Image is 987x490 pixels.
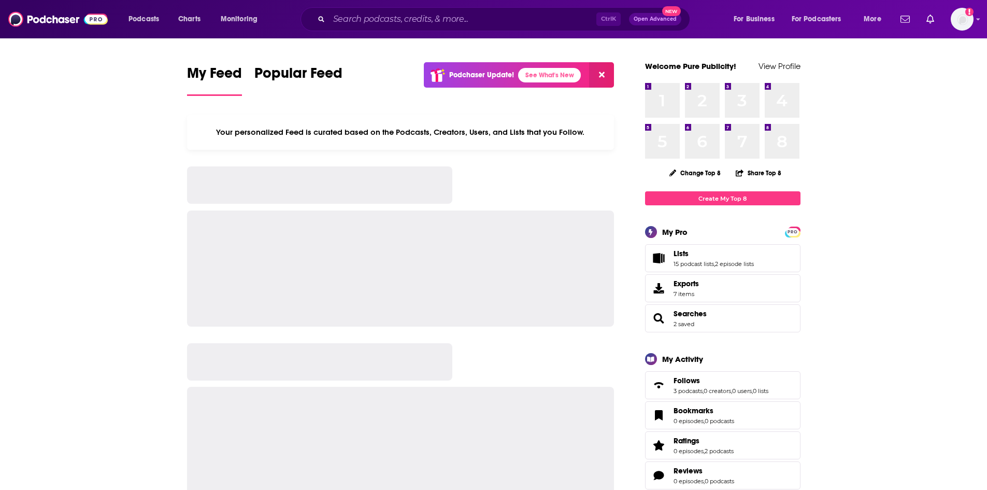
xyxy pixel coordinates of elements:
[213,11,271,27] button: open menu
[645,61,736,71] a: Welcome Pure Publicity!
[674,249,689,258] span: Lists
[221,12,258,26] span: Monitoring
[704,387,731,395] a: 0 creators
[786,228,799,235] a: PRO
[171,11,207,27] a: Charts
[674,387,703,395] a: 3 podcasts
[951,8,974,31] span: Logged in as BenLaurro
[704,447,705,455] span: ,
[649,438,669,453] a: Ratings
[649,311,669,326] a: Searches
[128,12,159,26] span: Podcasts
[518,68,581,82] a: See What's New
[715,260,754,268] a: 2 episode lists
[645,304,800,332] span: Searches
[674,466,703,475] span: Reviews
[662,354,703,364] div: My Activity
[705,478,734,485] a: 0 podcasts
[704,478,705,485] span: ,
[645,191,800,205] a: Create My Top 8
[674,260,714,268] a: 15 podcast lists
[649,251,669,265] a: Lists
[662,227,688,237] div: My Pro
[649,408,669,423] a: Bookmarks
[726,11,788,27] button: open menu
[645,371,800,399] span: Follows
[649,468,669,483] a: Reviews
[649,378,669,393] a: Follows
[674,320,694,328] a: 2 saved
[896,10,914,28] a: Show notifications dropdown
[786,228,799,236] span: PRO
[703,387,704,395] span: ,
[674,249,754,258] a: Lists
[674,290,699,298] span: 7 items
[965,8,974,16] svg: Add a profile image
[732,387,752,395] a: 0 users
[792,12,841,26] span: For Podcasters
[674,436,699,445] span: Ratings
[674,376,700,385] span: Follows
[674,417,704,425] a: 0 episodes
[704,417,705,425] span: ,
[674,436,734,445] a: Ratings
[674,279,699,288] span: Exports
[187,64,242,96] a: My Feed
[629,13,681,25] button: Open AdvancedNew
[951,8,974,31] button: Show profile menu
[645,431,800,459] span: Ratings
[187,64,242,88] span: My Feed
[662,6,681,16] span: New
[649,281,669,296] span: Exports
[856,11,894,27] button: open menu
[187,115,614,150] div: Your personalized Feed is curated based on the Podcasts, Creators, Users, and Lists that you Follow.
[634,17,677,22] span: Open Advanced
[752,387,753,395] span: ,
[596,12,621,26] span: Ctrl K
[178,12,201,26] span: Charts
[674,406,713,415] span: Bookmarks
[922,10,938,28] a: Show notifications dropdown
[734,12,775,26] span: For Business
[645,244,800,272] span: Lists
[645,401,800,429] span: Bookmarks
[121,11,173,27] button: open menu
[674,376,768,385] a: Follows
[951,8,974,31] img: User Profile
[663,166,727,179] button: Change Top 8
[753,387,768,395] a: 0 lists
[329,11,596,27] input: Search podcasts, credits, & more...
[674,309,707,318] a: Searches
[705,417,734,425] a: 0 podcasts
[674,447,704,455] a: 0 episodes
[714,260,715,268] span: ,
[645,461,800,489] span: Reviews
[449,71,514,79] p: Podchaser Update!
[674,478,704,485] a: 0 episodes
[735,163,782,183] button: Share Top 8
[674,466,734,475] a: Reviews
[645,274,800,302] a: Exports
[254,64,342,88] span: Popular Feed
[705,447,734,455] a: 2 podcasts
[785,11,856,27] button: open menu
[310,7,700,31] div: Search podcasts, credits, & more...
[731,387,732,395] span: ,
[674,406,734,415] a: Bookmarks
[8,9,108,29] img: Podchaser - Follow, Share and Rate Podcasts
[254,64,342,96] a: Popular Feed
[864,12,881,26] span: More
[759,61,800,71] a: View Profile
